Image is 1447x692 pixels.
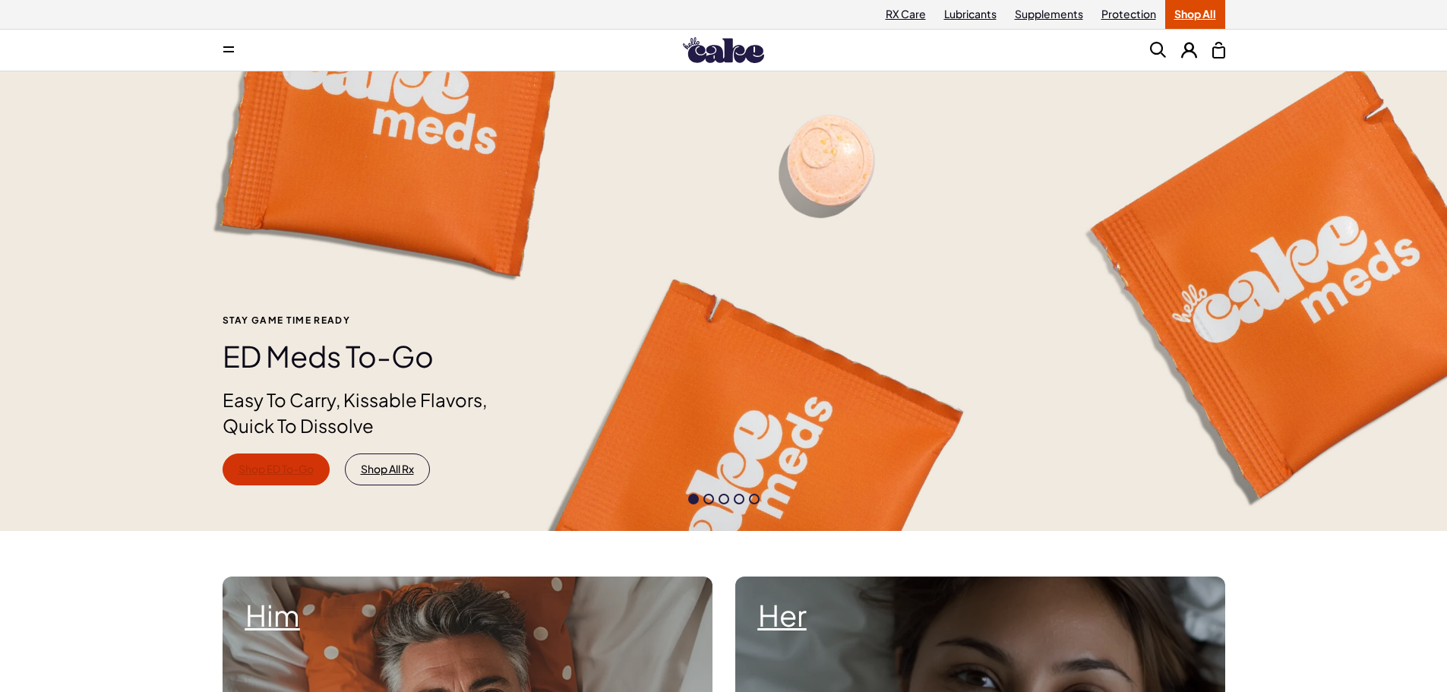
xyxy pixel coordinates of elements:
img: Hello Cake [683,37,764,63]
a: Shop All Rx [345,453,430,485]
strong: Her [758,599,1202,631]
strong: Him [245,599,690,631]
h1: ED Meds to-go [223,340,513,372]
p: Easy To Carry, Kissable Flavors, Quick To Dissolve [223,387,513,438]
span: Stay Game time ready [223,315,513,325]
a: Shop ED To-Go [223,453,330,485]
